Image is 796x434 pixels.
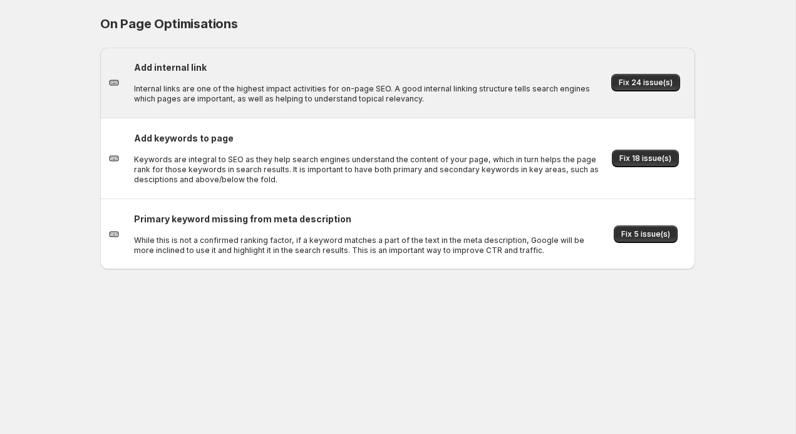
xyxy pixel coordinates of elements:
[134,84,599,104] p: Internal links are one of the highest impact activities for on-page SEO. A good internal linking ...
[619,153,671,163] span: Fix 18 issue(s)
[134,61,207,74] h2: Add internal link
[621,229,670,239] span: Fix 5 issue(s)
[134,235,601,256] p: While this is not a confirmed ranking factor, if a keyword matches a part of the text in the meta...
[614,225,678,243] button: Fix 5 issue(s)
[612,150,679,167] button: Fix 18 issue(s)
[134,132,234,145] h2: Add keywords to page
[611,74,680,91] button: Fix 24 issue(s)
[134,213,351,225] h2: Primary keyword missing from meta description
[100,16,238,31] span: On Page Optimisations
[134,155,599,185] p: Keywords are integral to SEO as they help search engines understand the content of your page, whi...
[619,78,673,88] span: Fix 24 issue(s)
